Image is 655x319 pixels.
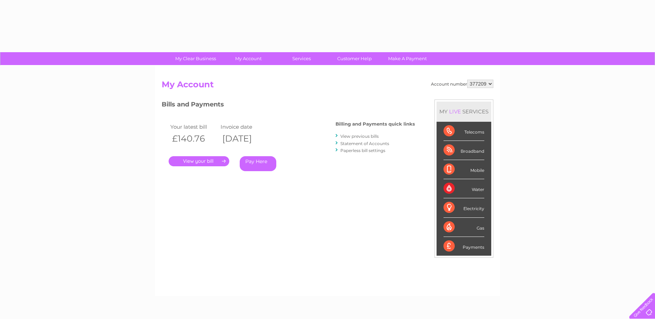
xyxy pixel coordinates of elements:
h4: Billing and Payments quick links [336,121,415,127]
div: Account number [431,80,493,88]
div: Electricity [444,198,484,217]
a: Services [273,52,330,65]
div: Broadband [444,141,484,160]
a: Paperless bill settings [340,148,385,153]
th: £140.76 [169,131,219,146]
a: My Account [220,52,277,65]
div: Gas [444,218,484,237]
a: Make A Payment [379,52,436,65]
div: LIVE [448,108,462,115]
td: Invoice date [219,122,269,131]
a: . [169,156,229,166]
div: Water [444,179,484,198]
a: My Clear Business [167,52,224,65]
th: [DATE] [219,131,269,146]
div: Payments [444,237,484,256]
h2: My Account [162,80,493,93]
a: View previous bills [340,134,379,139]
div: Telecoms [444,122,484,141]
div: MY SERVICES [437,102,491,121]
div: Mobile [444,160,484,179]
a: Customer Help [326,52,383,65]
a: Statement of Accounts [340,141,389,146]
a: Pay Here [240,156,276,171]
h3: Bills and Payments [162,99,415,112]
td: Your latest bill [169,122,219,131]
